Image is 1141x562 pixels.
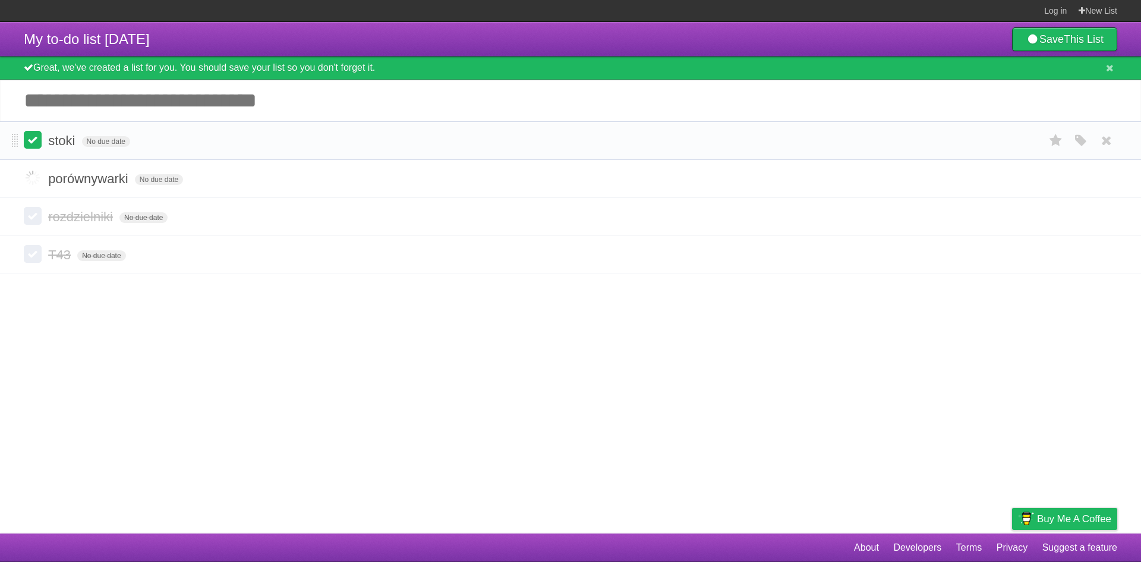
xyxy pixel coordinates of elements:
label: Done [24,131,42,149]
span: No due date [119,212,168,223]
a: Buy me a coffee [1012,508,1117,530]
label: Star task [1045,131,1067,150]
img: Buy me a coffee [1018,508,1034,529]
span: No due date [82,136,130,147]
label: Done [24,207,42,225]
span: No due date [135,174,183,185]
span: T43 [48,247,74,262]
span: stoki [48,133,78,148]
a: About [854,536,879,559]
a: Developers [893,536,941,559]
span: porównywarki [48,171,131,186]
span: My to-do list [DATE] [24,31,150,47]
span: rozdzielniki [48,209,116,224]
span: No due date [77,250,125,261]
label: Done [24,169,42,187]
b: This List [1064,33,1104,45]
label: Done [24,245,42,263]
a: SaveThis List [1012,27,1117,51]
span: Buy me a coffee [1037,508,1111,529]
a: Privacy [997,536,1027,559]
a: Suggest a feature [1042,536,1117,559]
a: Terms [956,536,982,559]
